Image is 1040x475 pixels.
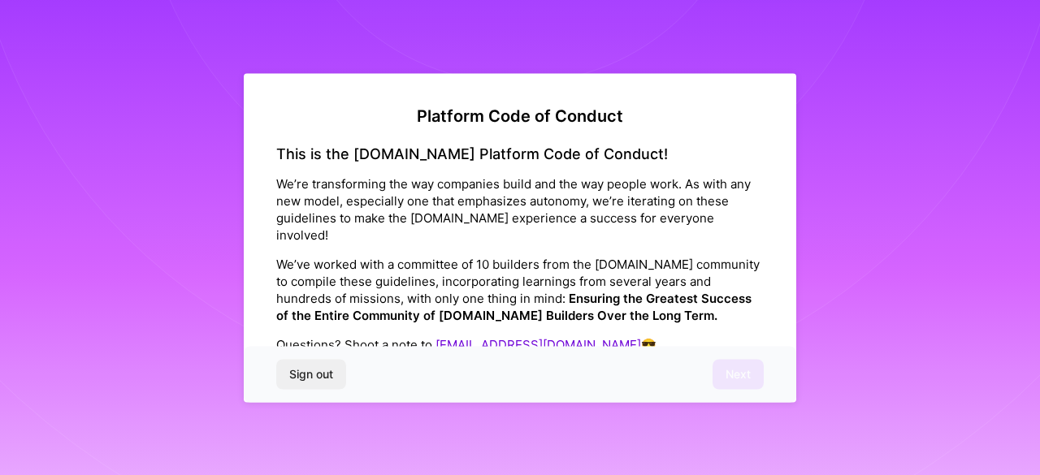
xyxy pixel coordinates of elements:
[276,291,752,323] strong: Ensuring the Greatest Success of the Entire Community of [DOMAIN_NAME] Builders Over the Long Term.
[435,337,641,352] a: [EMAIL_ADDRESS][DOMAIN_NAME]
[276,336,764,353] p: Questions? Shoot a note to 😎
[289,366,333,382] span: Sign out
[276,106,764,125] h2: Platform Code of Conduct
[276,256,764,324] p: We’ve worked with a committee of 10 builders from the [DOMAIN_NAME] community to compile these gu...
[276,175,764,244] p: We’re transforming the way companies build and the way people work. As with any new model, especi...
[276,360,346,389] button: Sign out
[276,145,764,162] h4: This is the [DOMAIN_NAME] Platform Code of Conduct!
